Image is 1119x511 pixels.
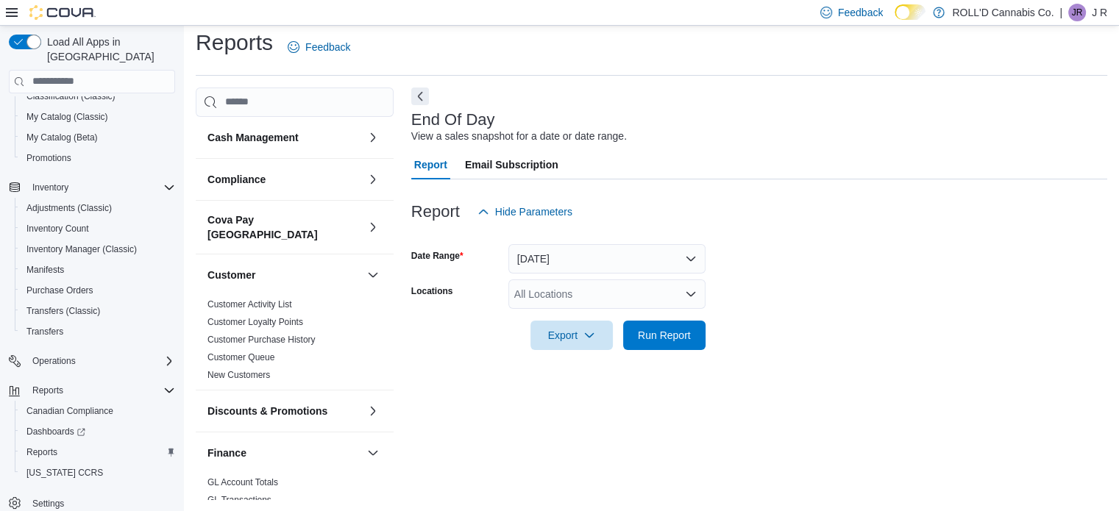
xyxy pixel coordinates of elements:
span: My Catalog (Beta) [26,132,98,143]
button: Finance [207,446,361,460]
button: Run Report [623,321,706,350]
h1: Reports [196,28,273,57]
div: View a sales snapshot for a date or date range. [411,129,627,144]
span: Canadian Compliance [21,402,175,420]
button: Cova Pay [GEOGRAPHIC_DATA] [207,212,361,242]
span: Reports [21,443,175,461]
button: Discounts & Promotions [364,402,382,420]
span: Dashboards [21,423,175,440]
h3: Report [411,203,460,221]
a: [US_STATE] CCRS [21,464,109,482]
span: Dashboards [26,426,85,437]
button: Discounts & Promotions [207,404,361,418]
button: Inventory [3,177,181,198]
span: Manifests [26,264,64,276]
p: | [1059,4,1062,21]
button: Operations [3,351,181,371]
button: Promotions [15,148,181,168]
button: Cova Pay [GEOGRAPHIC_DATA] [364,218,382,236]
a: Promotions [21,149,77,167]
span: Inventory Manager (Classic) [21,240,175,258]
button: Operations [26,352,82,370]
button: Reports [26,382,69,399]
a: Classification (Classic) [21,87,121,105]
a: New Customers [207,370,270,380]
span: Feedback [838,5,883,20]
div: J R [1068,4,1086,21]
button: [DATE] [508,244,706,274]
span: Feedback [305,40,350,54]
button: Finance [364,444,382,462]
span: Customer Loyalty Points [207,316,303,328]
span: My Catalog (Classic) [26,111,108,123]
button: Manifests [15,260,181,280]
span: JR [1072,4,1083,21]
span: Inventory [26,179,175,196]
input: Dark Mode [895,4,926,20]
p: J R [1092,4,1107,21]
button: Next [411,87,429,105]
label: Date Range [411,250,463,262]
a: My Catalog (Classic) [21,108,114,126]
span: Inventory Count [21,220,175,237]
span: Inventory [32,182,68,193]
button: [US_STATE] CCRS [15,462,181,483]
span: Transfers (Classic) [21,302,175,320]
button: Hide Parameters [472,197,578,226]
button: Inventory [26,179,74,196]
span: Customer Purchase History [207,334,316,346]
a: Manifests [21,261,70,279]
button: Inventory Count [15,218,181,239]
span: Load All Apps in [GEOGRAPHIC_DATA] [41,35,175,64]
a: Dashboards [21,423,91,440]
button: Reports [3,380,181,401]
a: Inventory Manager (Classic) [21,240,143,258]
span: Adjustments (Classic) [21,199,175,217]
a: Customer Purchase History [207,335,316,345]
a: Customer Loyalty Points [207,317,303,327]
button: Canadian Compliance [15,401,181,421]
a: Reports [21,443,63,461]
span: GL Transactions [207,494,271,506]
span: Purchase Orders [21,282,175,299]
button: Customer [364,266,382,284]
button: Transfers (Classic) [15,301,181,321]
span: My Catalog (Beta) [21,129,175,146]
h3: Customer [207,268,255,282]
h3: End Of Day [411,111,495,129]
a: Transfers [21,323,69,340]
h3: Discounts & Promotions [207,404,327,418]
span: Email Subscription [465,150,558,179]
span: Export [539,321,604,350]
span: Canadian Compliance [26,405,113,417]
a: My Catalog (Beta) [21,129,104,146]
span: Inventory Count [26,223,89,235]
span: Dark Mode [895,20,895,21]
span: Run Report [638,328,691,343]
label: Locations [411,285,453,297]
p: ROLL'D Cannabis Co. [952,4,1054,21]
a: GL Account Totals [207,477,278,487]
button: Classification (Classic) [15,86,181,107]
a: GL Transactions [207,495,271,505]
span: Reports [26,382,175,399]
button: My Catalog (Beta) [15,127,181,148]
a: Inventory Count [21,220,95,237]
h3: Finance [207,446,246,460]
span: Classification (Classic) [21,87,175,105]
a: Adjustments (Classic) [21,199,118,217]
a: Transfers (Classic) [21,302,106,320]
div: Customer [196,296,394,390]
span: Manifests [21,261,175,279]
button: Adjustments (Classic) [15,198,181,218]
a: Customer Activity List [207,299,292,310]
span: Classification (Classic) [26,90,116,102]
span: Promotions [26,152,71,164]
span: Customer Queue [207,351,274,363]
a: Feedback [282,32,356,62]
button: My Catalog (Classic) [15,107,181,127]
button: Compliance [364,171,382,188]
span: Adjustments (Classic) [26,202,112,214]
a: Dashboards [15,421,181,442]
